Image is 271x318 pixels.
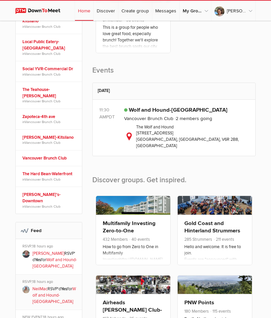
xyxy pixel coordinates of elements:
[22,155,77,162] a: Vancouver Brunch Club
[35,257,41,262] b: Yes
[61,286,67,292] b: Yes
[213,237,234,242] span: 211 events
[25,99,61,103] a: Vancouver Brunch Club
[25,52,61,56] a: Vancouver Brunch Club
[25,178,61,182] a: Vancouver Brunch Club
[75,1,93,21] a: Home
[103,237,128,242] span: 432 Members
[94,1,118,21] a: Discover
[175,116,212,121] span: 2 members going
[129,237,150,242] span: 40 events
[22,244,77,250] div: RSVP,
[92,164,256,192] h2: Discover groups. Get inspired.
[22,279,77,286] div: RSVP,
[22,134,77,141] a: [PERSON_NAME]-Kitsilano
[25,25,61,29] a: Vancouver Brunch Club
[210,309,231,314] span: 115 events
[22,114,77,120] a: Zapoteca-4th ave
[32,286,48,292] a: NeilMac
[103,244,164,277] p: How to go from Zero to One in Multifamily Investinghttp://[DOMAIN_NAME][URL] Multifamily investin...
[22,72,77,77] span: in
[106,114,115,120] span: America/Vancouver
[103,17,122,23] span: 81 Member
[92,65,256,83] h2: Events
[98,83,250,99] h2: [DATE]
[22,140,77,145] span: in
[184,220,240,234] a: Gold Coast and Hinterland Strummers
[22,51,77,56] span: in
[32,280,53,284] span: 18 hours ago
[32,286,77,305] p: RSVP'd for
[15,8,67,14] img: DownToMeet
[22,24,77,29] span: in
[99,106,124,120] div: 11:30 AM
[184,299,214,306] a: PNW Points
[32,250,77,270] p: RSVP'd for
[152,1,179,21] a: Messages
[124,124,249,149] div: The Wolf and Hound [STREET_ADDRESS] [GEOGRAPHIC_DATA], [GEOGRAPHIC_DATA], V6R 2B8, [GEOGRAPHIC_DATA]
[32,257,77,269] a: Wolf and Hound-[GEOGRAPHIC_DATA]
[180,1,211,21] a: My Groups
[32,244,53,248] span: 18 hours ago
[25,141,61,145] a: Vancouver Brunch Club
[22,204,77,209] span: in
[25,120,61,124] a: Vancouver Brunch Club
[22,171,77,177] a: The Hard Bean-Waterfront
[22,66,77,72] a: Social YVR-Commercial Dr
[22,192,77,204] a: [PERSON_NAME]'s-Downtown
[118,1,152,21] a: Create group
[211,1,255,21] a: [PERSON_NAME]
[22,99,77,104] span: in
[32,286,76,304] a: Wolf and Hound-[GEOGRAPHIC_DATA]
[124,116,173,121] a: Vancouver Brunch Club
[25,205,61,209] a: Vancouver Brunch Club
[22,120,77,124] span: in
[25,73,61,77] a: Vancouver Brunch Club
[32,251,64,256] a: [PERSON_NAME]
[184,309,209,314] span: 180 Members
[103,24,164,58] p: This is a group for people who love great food, especially brunch! Together we'll explore the bes...
[184,237,212,242] span: 285 Strummers
[22,177,77,182] span: in
[103,220,156,234] a: Multifamily Investing Zero-to-One
[22,39,77,51] a: Local Public Eatery-[GEOGRAPHIC_DATA]
[184,244,245,277] p: Hello and welcome. It is free to join. Events are "announced" with invitations sent out to member...
[123,17,144,23] span: 36 events
[22,87,77,99] a: The Teahouse-[PERSON_NAME]
[129,107,228,113] a: Wolf and Hound-[GEOGRAPHIC_DATA]
[21,222,77,239] h2: Feed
